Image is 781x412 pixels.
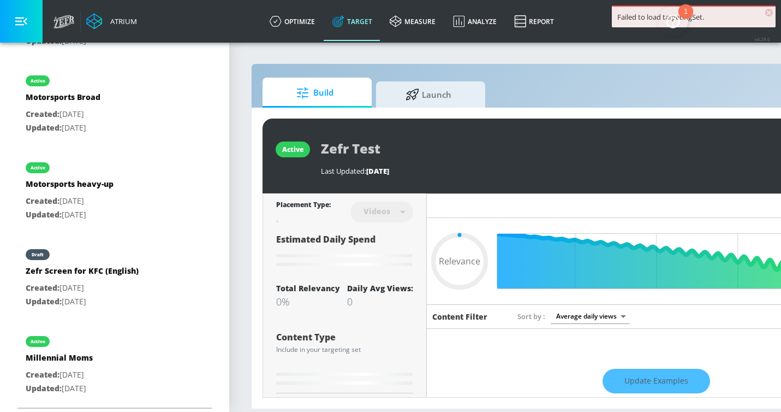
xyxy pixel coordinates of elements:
div: draftZefr Screen for KFC (English)Created:[DATE]Updated:[DATE] [17,238,212,316]
a: Analyze [444,2,505,41]
span: Updated: [26,36,62,46]
div: Placement Type: [276,200,331,211]
span: Updated: [26,122,62,133]
div: activeMotorsports BroadCreated:[DATE]Updated:[DATE] [17,64,212,143]
p: [DATE] [26,368,93,382]
p: [DATE] [26,108,100,121]
div: active [31,78,45,84]
span: Created: [26,109,59,119]
p: [DATE] [26,208,114,222]
div: active [31,339,45,344]
div: Millennial Moms [26,352,93,368]
span: Updated: [26,383,62,393]
p: [DATE] [26,295,139,309]
div: draft [32,252,44,257]
a: measure [381,2,444,41]
a: Atrium [86,13,137,30]
div: Estimated Daily Spend [276,233,413,270]
div: Content Type [276,333,413,342]
div: Daily Avg Views: [347,283,413,293]
div: Include in your targeting set [276,346,413,353]
span: Relevance [439,257,480,266]
p: [DATE] [26,121,100,135]
p: [DATE] [26,382,93,396]
div: Average daily views [551,309,630,323]
span: Created: [26,369,59,380]
div: Total Relevancy [276,283,340,293]
div: Motorsports heavy-up [26,179,114,195]
span: Build [273,80,356,106]
span: Updated: [26,296,62,307]
button: Open Resource Center, 1 new notification [658,5,688,36]
a: Report [505,2,563,41]
a: optimize [261,2,324,41]
div: 0% [276,295,340,308]
p: [DATE] [26,195,114,208]
span: Estimated Daily Spend [276,233,375,245]
div: activeMillennial MomsCreated:[DATE]Updated:[DATE] [17,325,212,403]
div: Videos [358,207,396,216]
span: Created: [26,282,59,293]
span: v 4.28.0 [755,36,770,42]
div: Zefr Screen for KFC (English) [26,266,139,281]
div: active [282,145,303,154]
div: 1 [684,11,688,26]
span: Updated: [26,209,62,220]
span: Created: [26,196,59,206]
a: Target [324,2,381,41]
span: Launch [387,81,470,108]
h6: Content Filter [432,311,487,322]
div: Failed to load targetingSet. [617,12,770,22]
span: [DATE] [366,166,389,176]
span: Sort by [517,311,545,321]
div: Motorsports Broad [26,92,100,108]
div: activeMotorsports heavy-upCreated:[DATE]Updated:[DATE] [17,151,212,229]
p: [DATE] [26,281,139,295]
div: Atrium [106,16,137,26]
span: × [765,9,773,16]
div: 0 [347,295,413,308]
div: active [31,165,45,170]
